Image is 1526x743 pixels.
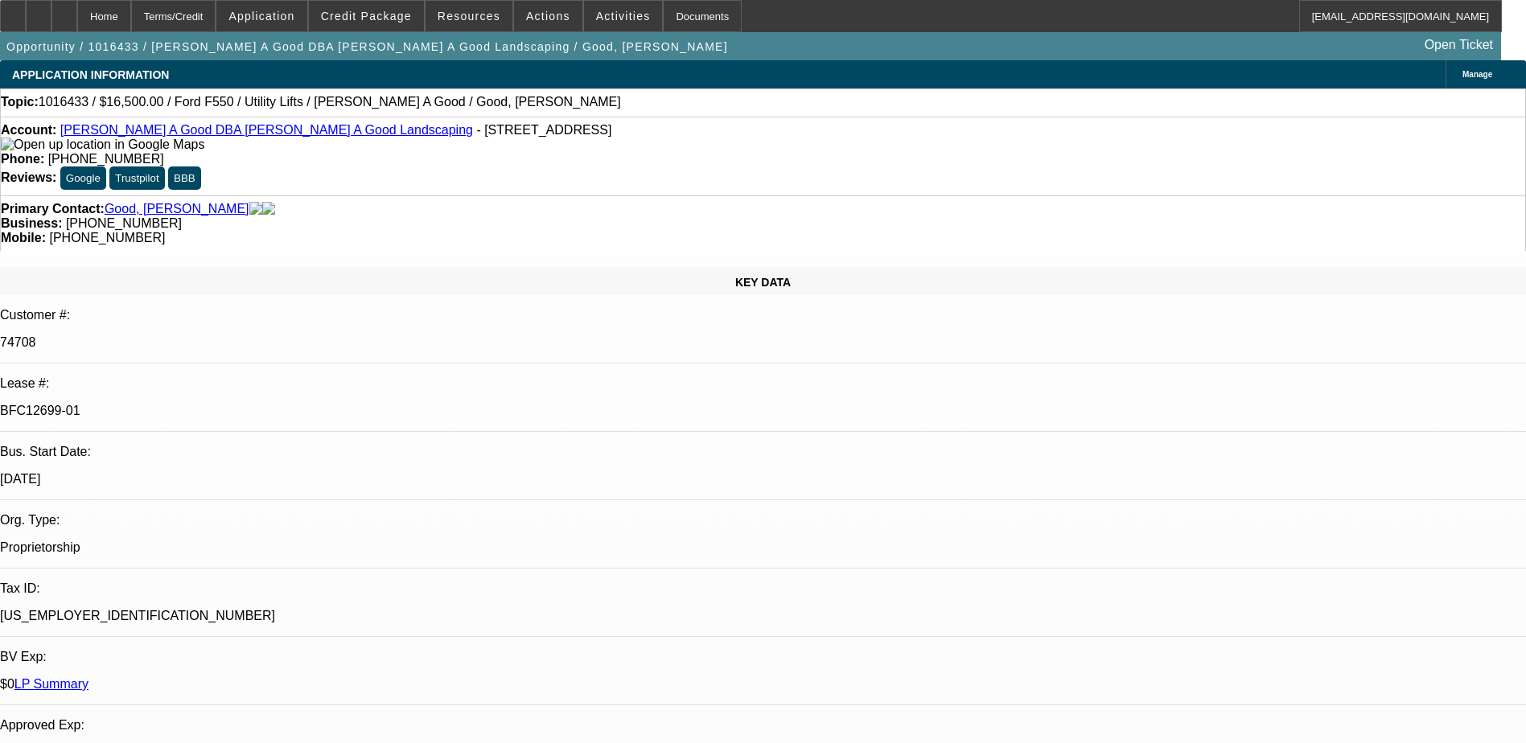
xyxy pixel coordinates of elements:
[1,95,39,109] strong: Topic:
[48,152,164,166] span: [PHONE_NUMBER]
[105,202,249,216] a: Good, [PERSON_NAME]
[1,123,56,137] strong: Account:
[476,123,611,137] span: - [STREET_ADDRESS]
[228,10,294,23] span: Application
[584,1,663,31] button: Activities
[438,10,500,23] span: Resources
[1,202,105,216] strong: Primary Contact:
[168,166,201,190] button: BBB
[60,166,106,190] button: Google
[426,1,512,31] button: Resources
[321,10,412,23] span: Credit Package
[249,202,262,216] img: facebook-icon.png
[735,276,791,289] span: KEY DATA
[1,138,204,151] a: View Google Maps
[49,231,165,244] span: [PHONE_NUMBER]
[309,1,424,31] button: Credit Package
[262,202,275,216] img: linkedin-icon.png
[1418,31,1499,59] a: Open Ticket
[60,123,473,137] a: [PERSON_NAME] A Good DBA [PERSON_NAME] A Good Landscaping
[1462,70,1492,79] span: Manage
[596,10,651,23] span: Activities
[39,95,621,109] span: 1016433 / $16,500.00 / Ford F550 / Utility Lifts / [PERSON_NAME] A Good / Good, [PERSON_NAME]
[12,68,169,81] span: APPLICATION INFORMATION
[14,677,88,691] a: LP Summary
[6,40,728,53] span: Opportunity / 1016433 / [PERSON_NAME] A Good DBA [PERSON_NAME] A Good Landscaping / Good, [PERSON...
[66,216,182,230] span: [PHONE_NUMBER]
[526,10,570,23] span: Actions
[1,170,56,184] strong: Reviews:
[1,152,44,166] strong: Phone:
[216,1,306,31] button: Application
[1,138,204,152] img: Open up location in Google Maps
[109,166,164,190] button: Trustpilot
[514,1,582,31] button: Actions
[1,231,46,244] strong: Mobile:
[1,216,62,230] strong: Business:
